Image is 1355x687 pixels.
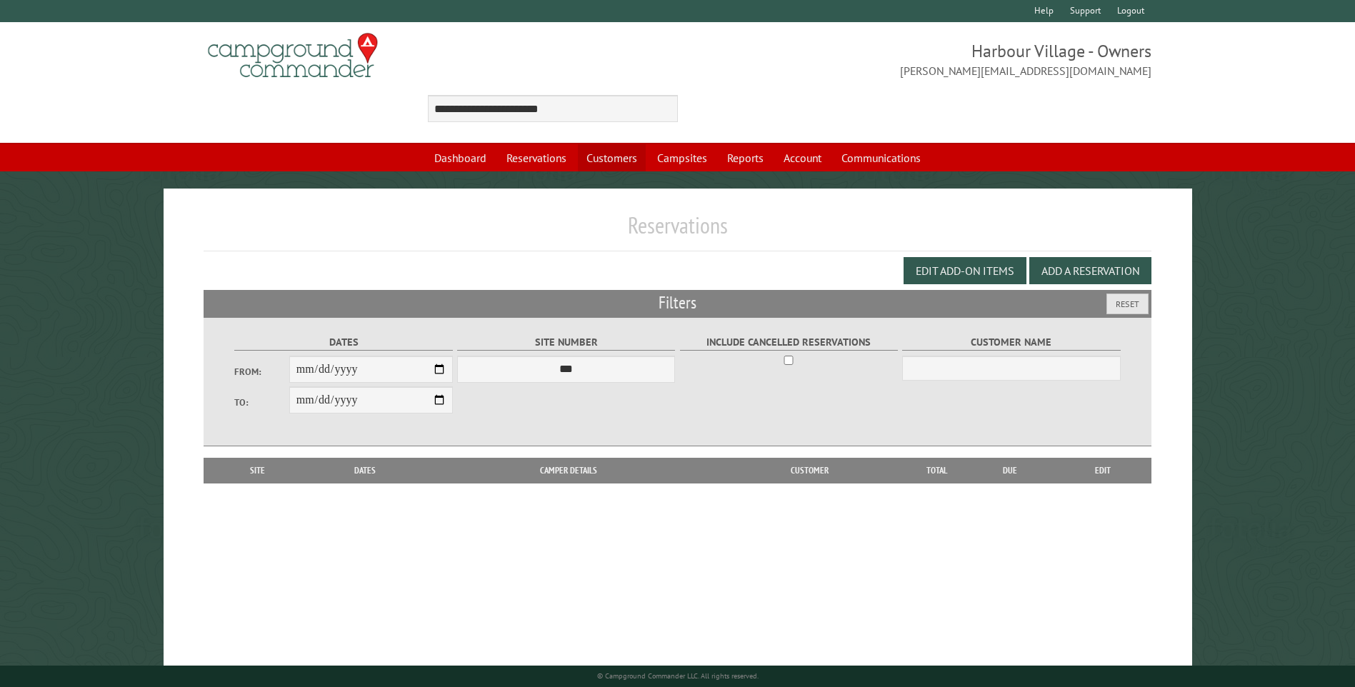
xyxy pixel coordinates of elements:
[457,334,675,351] label: Site Number
[304,458,426,483] th: Dates
[902,334,1120,351] label: Customer Name
[1106,294,1149,314] button: Reset
[578,144,646,171] a: Customers
[234,334,452,351] label: Dates
[775,144,830,171] a: Account
[211,458,304,483] th: Site
[649,144,716,171] a: Campsites
[204,211,1151,251] h1: Reservations
[597,671,759,681] small: © Campground Commander LLC. All rights reserved.
[204,28,382,84] img: Campground Commander
[498,144,575,171] a: Reservations
[234,396,289,409] label: To:
[1055,458,1151,483] th: Edit
[678,39,1151,79] span: Harbour Village - Owners [PERSON_NAME][EMAIL_ADDRESS][DOMAIN_NAME]
[711,458,908,483] th: Customer
[426,144,495,171] a: Dashboard
[908,458,965,483] th: Total
[965,458,1055,483] th: Due
[1029,257,1151,284] button: Add a Reservation
[833,144,929,171] a: Communications
[719,144,772,171] a: Reports
[426,458,711,483] th: Camper Details
[234,365,289,378] label: From:
[904,257,1026,284] button: Edit Add-on Items
[680,334,898,351] label: Include Cancelled Reservations
[204,290,1151,317] h2: Filters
